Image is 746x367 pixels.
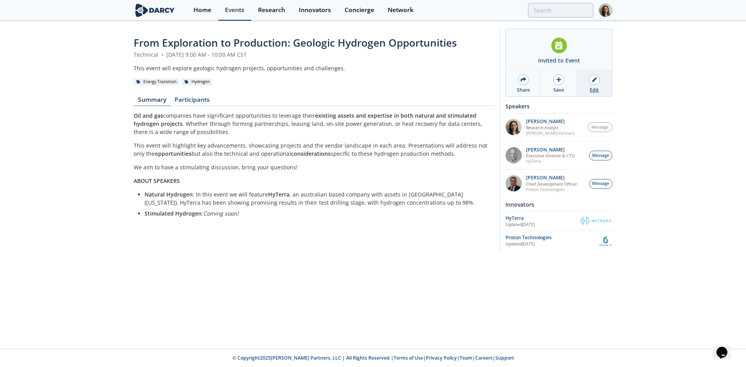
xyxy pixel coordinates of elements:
[460,355,472,361] a: Team
[495,355,514,361] a: Support
[505,215,580,222] div: HyTerra
[394,355,423,361] a: Terms of Use
[528,3,593,17] input: Advanced Search
[505,241,599,247] div: Updated [DATE]
[526,147,575,153] p: [PERSON_NAME]
[526,153,575,158] p: Executive Director & CTO
[505,147,522,163] img: 823c691b-f1a1-4805-8343-d7a88051a90f
[134,64,494,72] div: This event will explore geologic hydrogen projects, opportunities and challenges.
[426,355,457,361] a: Privacy Policy
[580,216,612,226] img: HyTerra
[589,179,612,189] button: Message
[517,87,530,94] div: Share
[85,355,661,362] p: © Copyright 2025 [PERSON_NAME] Partners, LLC | All Rights Reserved | | | | |
[505,234,599,241] div: Proton Technologies
[526,130,575,136] p: [PERSON_NAME] Partners
[538,56,580,64] div: Invited to Event
[526,175,577,181] p: [PERSON_NAME]
[134,163,494,171] p: We aim to have a stimulating discussion, bring your questions!
[588,122,613,132] button: Message
[526,158,575,164] p: HyTerra
[145,190,489,207] p: : In this event we will feature , an australian based company with assets in [GEOGRAPHIC_DATA] ([...
[182,78,213,85] div: Hydrogen
[505,222,580,228] div: Updated [DATE]
[134,97,170,106] a: Summary
[155,150,192,157] strong: opportunities
[475,355,493,361] a: Careers
[160,51,165,58] span: •
[577,70,612,96] a: Edit
[590,87,599,94] div: Edit
[134,3,176,17] img: logo-wide.svg
[134,177,180,184] strong: ABOUT SPEAKERS
[193,7,211,13] div: Home
[505,119,522,135] img: c7853a51-1468-4088-b60a-9a0c03f2ba18
[526,181,577,187] p: Chief Development Officer
[599,234,612,247] img: Proton Technologies
[134,112,476,127] strong: existing assets and expertise in both natural and stimulated hydrogen projects
[268,191,289,198] strong: HyTerra
[505,198,612,211] div: Innovators
[592,181,609,187] span: Message
[505,214,612,228] a: HyTerra Updated[DATE] HyTerra
[134,78,179,85] div: Energy Transition
[388,7,413,13] div: Network
[258,7,285,13] div: Research
[345,7,374,13] div: Concierge
[134,141,494,158] p: This event will highlight key advancements, showcasing projects and the vendor landscape in each ...
[591,124,608,130] span: Message
[134,111,494,136] p: companies have significant opportunities to leverage their . Whether through forming partnerships...
[589,151,612,160] button: Message
[203,210,239,217] em: Coming soon!
[299,7,331,13] div: Innovators
[505,234,612,247] a: Proton Technologies Updated[DATE] Proton Technologies
[291,150,331,157] strong: considerations
[553,87,564,94] div: Save
[505,99,612,113] div: Speakers
[134,112,163,119] strong: Oil and gas
[526,125,575,130] p: Research Analyst
[134,36,457,50] span: From Exploration to Production: Geologic Hydrogen Opportunities
[526,187,577,192] p: Proton Technologies
[225,7,244,13] div: Events
[170,97,214,106] a: Participants
[145,209,489,217] p: :
[505,175,522,191] img: 40f5555c-79e9-40bb-81fd-b4f96e52d22c
[526,119,575,124] p: [PERSON_NAME]
[134,50,494,59] div: Technical [DATE] 9:00 AM - 10:00 AM CST
[713,336,738,359] iframe: chat widget
[599,3,612,17] img: Profile
[592,153,609,159] span: Message
[145,210,202,217] strong: Stimulated Hydrogen
[145,191,193,198] strong: Natural Hydrogen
